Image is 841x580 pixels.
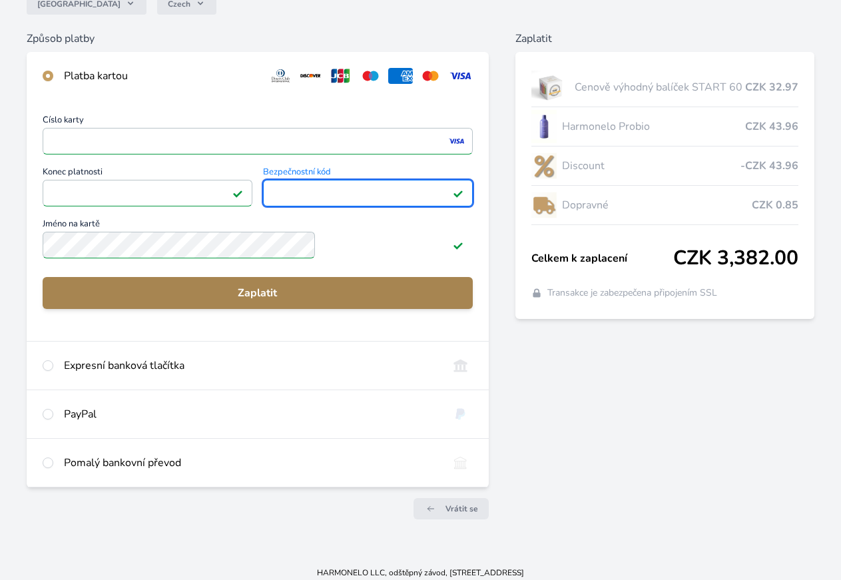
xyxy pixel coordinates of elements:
button: Zaplatit [43,277,473,309]
h6: Zaplatit [515,31,814,47]
span: CZK 3,382.00 [673,246,798,270]
span: -CZK 43.96 [740,158,798,174]
span: Harmonelo Probio [562,119,745,135]
img: visa [447,135,465,147]
img: start.jpg [531,71,569,104]
span: CZK 0.85 [752,197,798,213]
img: diners.svg [268,68,293,84]
img: amex.svg [388,68,413,84]
span: Celkem k zaplacení [531,250,673,266]
span: Discount [562,158,740,174]
h6: Způsob platby [27,31,489,47]
span: CZK 43.96 [745,119,798,135]
span: Zaplatit [53,285,462,301]
span: CZK 32.97 [745,79,798,95]
iframe: Iframe pro číslo karty [49,132,467,150]
img: visa.svg [448,68,473,84]
iframe: Iframe pro bezpečnostní kód [269,184,467,202]
img: maestro.svg [358,68,383,84]
span: Konec platnosti [43,168,252,180]
img: jcb.svg [328,68,353,84]
img: Platné pole [232,188,243,198]
span: Dopravné [562,197,752,213]
div: Platba kartou [64,68,258,84]
img: CLEAN_PROBIO_se_stinem_x-lo.jpg [531,110,557,143]
img: Platné pole [453,188,463,198]
a: Vrátit se [414,498,489,519]
span: Jméno na kartě [43,220,473,232]
img: delivery-lo.png [531,188,557,222]
span: Vrátit se [445,503,478,514]
div: Pomalý bankovní převod [64,455,437,471]
img: paypal.svg [448,406,473,422]
span: Transakce je zabezpečena připojením SSL [547,286,717,300]
img: Platné pole [453,240,463,250]
span: Cenově výhodný balíček START 60 [575,79,745,95]
img: bankTransfer_IBAN.svg [448,455,473,471]
span: Bezpečnostní kód [263,168,473,180]
div: Expresní banková tlačítka [64,358,437,374]
input: Jméno na kartěPlatné pole [43,232,315,258]
img: mc.svg [418,68,443,84]
img: discount-lo.png [531,149,557,182]
div: PayPal [64,406,437,422]
span: Číslo karty [43,116,473,128]
img: onlineBanking_CZ.svg [448,358,473,374]
img: discover.svg [298,68,323,84]
iframe: Iframe pro datum vypršení platnosti [49,184,246,202]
